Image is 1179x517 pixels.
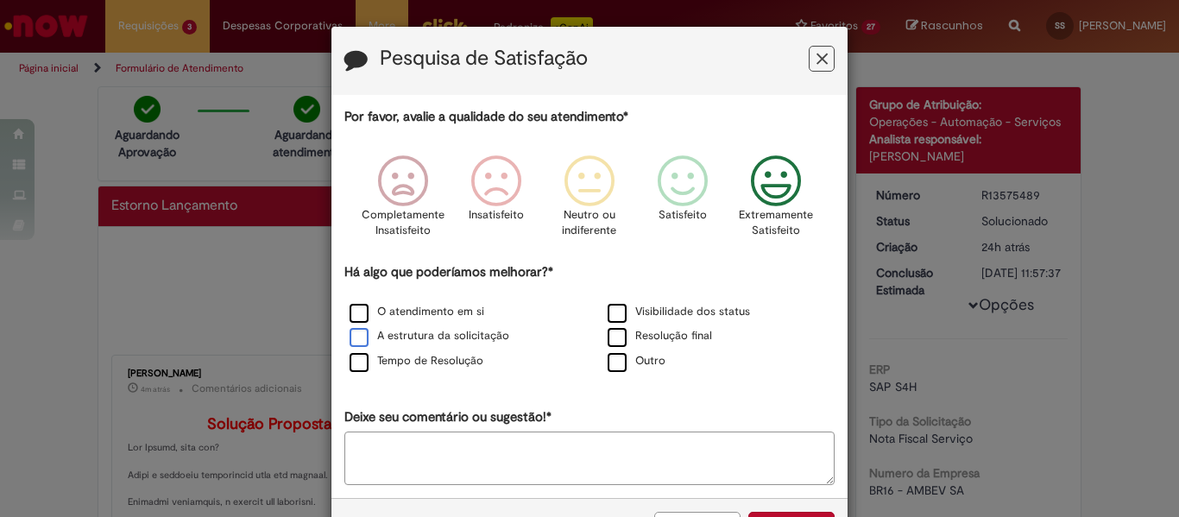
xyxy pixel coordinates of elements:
[608,353,665,369] label: Outro
[452,142,540,261] div: Insatisfeito
[344,263,835,375] div: Há algo que poderíamos melhorar?*
[558,207,621,239] p: Neutro ou indiferente
[469,207,524,224] p: Insatisfeito
[350,328,509,344] label: A estrutura da solicitação
[380,47,588,70] label: Pesquisa de Satisfação
[344,408,552,426] label: Deixe seu comentário ou sugestão!*
[545,142,634,261] div: Neutro ou indiferente
[608,328,712,344] label: Resolução final
[739,207,813,239] p: Extremamente Satisfeito
[608,304,750,320] label: Visibilidade dos status
[350,304,484,320] label: O atendimento em si
[732,142,820,261] div: Extremamente Satisfeito
[362,207,444,239] p: Completamente Insatisfeito
[659,207,707,224] p: Satisfeito
[639,142,727,261] div: Satisfeito
[358,142,446,261] div: Completamente Insatisfeito
[344,108,628,126] label: Por favor, avalie a qualidade do seu atendimento*
[350,353,483,369] label: Tempo de Resolução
